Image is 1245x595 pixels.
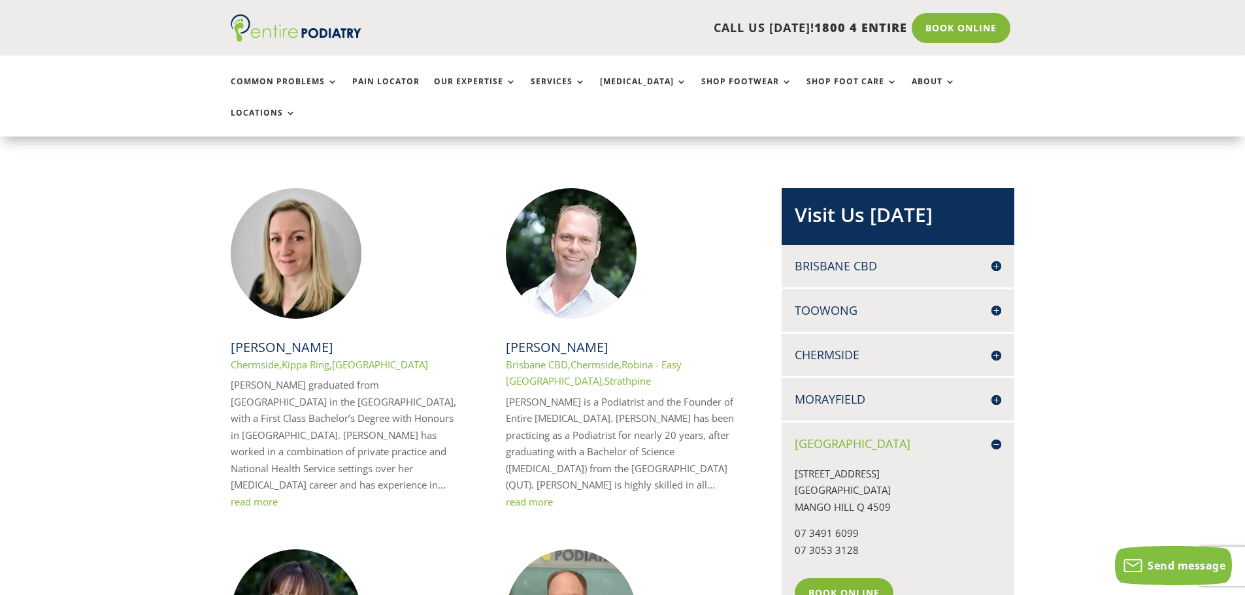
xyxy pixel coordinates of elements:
a: Chermside [231,358,279,371]
a: [PERSON_NAME] [231,338,333,356]
a: Pain Locator [352,77,420,105]
p: [PERSON_NAME] is a Podiatrist and the Founder of Entire [MEDICAL_DATA]. [PERSON_NAME] has been pr... [506,394,739,494]
a: Locations [231,108,296,137]
a: Brisbane CBD [506,358,568,371]
h4: Toowong [795,302,1001,319]
p: , , , [506,357,739,390]
a: Strathpine [605,374,651,387]
a: [PERSON_NAME] [506,338,608,356]
h4: Brisbane CBD [795,258,1001,274]
img: Chris Hope [506,188,637,319]
h4: Morayfield [795,391,1001,408]
a: Chermside [571,358,619,371]
h4: Chermside [795,347,1001,363]
a: Shop Footwear [701,77,792,105]
a: read more [506,495,553,508]
p: CALL US [DATE]! [412,20,907,37]
h2: Visit Us [DATE] [795,201,1001,235]
a: Book Online [912,13,1010,43]
span: 1800 4 ENTIRE [814,20,907,35]
a: Shop Foot Care [806,77,897,105]
a: About [912,77,955,105]
a: Common Problems [231,77,338,105]
a: Entire Podiatry [231,31,361,44]
img: Rachael Edmonds [231,188,361,319]
p: [PERSON_NAME] graduated from [GEOGRAPHIC_DATA] in the [GEOGRAPHIC_DATA], with a First Class Bache... [231,377,463,494]
a: [GEOGRAPHIC_DATA] [332,358,428,371]
button: Send message [1115,546,1232,585]
p: , , [231,357,463,374]
a: Our Expertise [434,77,516,105]
img: logo (1) [231,14,361,42]
p: 07 3491 6099 07 3053 3128 [795,525,1001,568]
span: Send message [1148,558,1225,573]
h4: [GEOGRAPHIC_DATA] [795,436,1001,452]
a: Kippa Ring [282,358,329,371]
p: [STREET_ADDRESS] [GEOGRAPHIC_DATA] MANGO HILL Q 4509 [795,466,1001,526]
a: read more [231,495,278,508]
a: Services [531,77,586,105]
a: [MEDICAL_DATA] [600,77,687,105]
